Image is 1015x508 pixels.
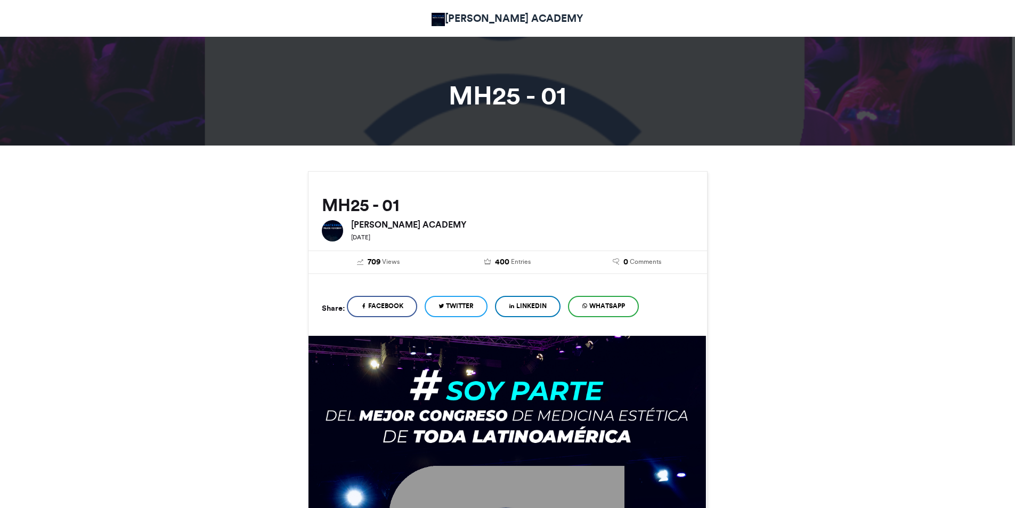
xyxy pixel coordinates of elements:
a: Twitter [425,296,488,317]
small: [DATE] [351,233,370,241]
span: 709 [368,256,380,268]
span: 400 [495,256,509,268]
span: Twitter [446,301,474,311]
a: 0 Comments [580,256,694,268]
a: [PERSON_NAME] ACADEMY [432,11,583,26]
img: FELICE ACADEMY [322,220,343,241]
span: Comments [630,257,661,267]
a: WhatsApp [568,296,639,317]
span: Facebook [368,301,403,311]
a: Facebook [347,296,417,317]
h6: [PERSON_NAME] ACADEMY [351,220,694,229]
span: Views [382,257,400,267]
img: FELICE ACADEMY [432,13,445,26]
a: 709 Views [322,256,435,268]
h2: MH25 - 01 [322,196,694,215]
span: Entries [511,257,531,267]
span: WhatsApp [589,301,625,311]
a: 400 Entries [451,256,564,268]
h1: MH25 - 01 [212,83,803,108]
span: LinkedIn [516,301,547,311]
span: 0 [623,256,628,268]
h5: Share: [322,301,345,315]
a: LinkedIn [495,296,561,317]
